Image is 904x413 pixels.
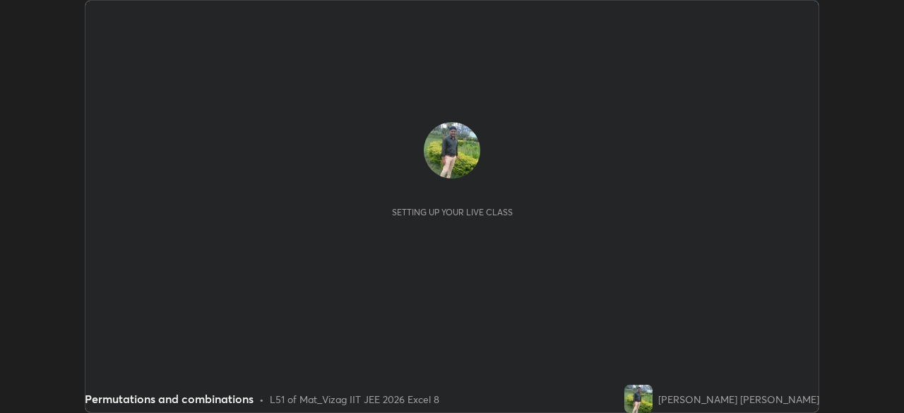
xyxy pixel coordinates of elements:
[424,122,480,179] img: afe1edb7582d41a191fcd2e1bcbdba24.51076816_3
[85,390,254,407] div: Permutations and combinations
[624,385,653,413] img: afe1edb7582d41a191fcd2e1bcbdba24.51076816_3
[392,207,513,217] div: Setting up your live class
[259,392,264,407] div: •
[270,392,439,407] div: L51 of Mat_Vizag IIT JEE 2026 Excel 8
[658,392,819,407] div: [PERSON_NAME] [PERSON_NAME]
